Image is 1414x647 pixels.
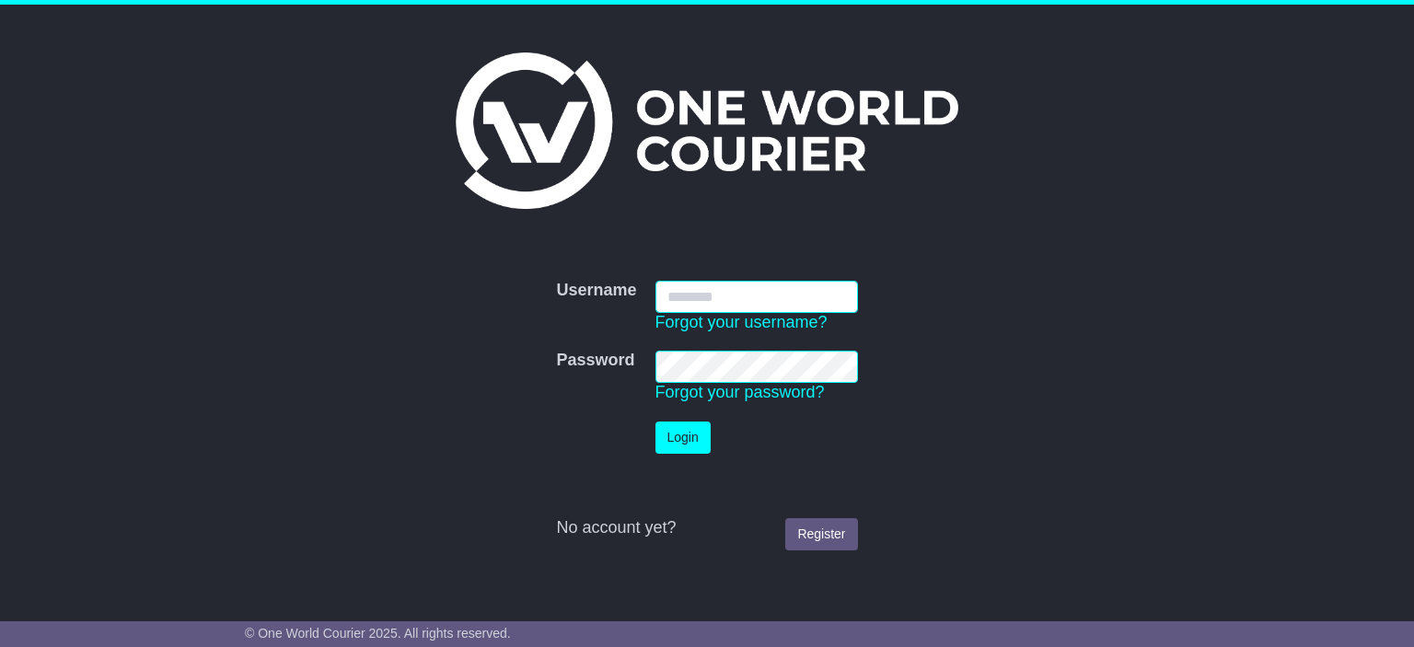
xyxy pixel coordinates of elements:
img: One World [456,52,958,209]
a: Forgot your username? [655,313,828,331]
a: Forgot your password? [655,383,825,401]
button: Login [655,422,711,454]
a: Register [785,518,857,550]
span: © One World Courier 2025. All rights reserved. [245,626,511,641]
label: Username [556,281,636,301]
label: Password [556,351,634,371]
div: No account yet? [556,518,857,538]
